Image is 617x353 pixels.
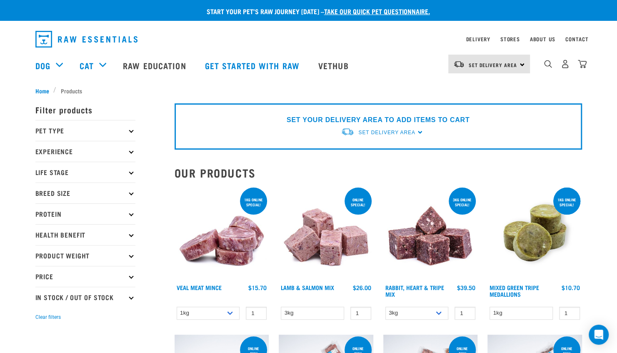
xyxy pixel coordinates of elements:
img: 1029 Lamb Salmon Mix 01 [279,186,373,280]
p: Experience [35,141,135,162]
a: Cat [80,59,94,72]
div: 1kg online special! [553,193,580,211]
p: Breed Size [35,183,135,203]
input: 1 [350,307,371,320]
a: Home [35,86,54,95]
img: Mixed Green Tripe [487,186,582,280]
span: Set Delivery Area [469,63,517,66]
p: Pet Type [35,120,135,141]
a: Veal Meat Mince [177,286,222,289]
button: Clear filters [35,313,61,321]
div: $26.00 [353,284,371,291]
nav: breadcrumbs [35,86,582,95]
a: Get started with Raw [197,49,310,82]
input: 1 [246,307,267,320]
a: Stores [500,38,520,40]
a: take our quick pet questionnaire. [324,9,430,13]
img: van-moving.png [341,128,354,136]
span: Set Delivery Area [358,130,415,135]
p: Filter products [35,99,135,120]
p: Product Weight [35,245,135,266]
div: $39.50 [457,284,475,291]
img: Raw Essentials Logo [35,31,137,48]
div: ONLINE SPECIAL! [345,193,372,211]
a: Mixed Green Tripe Medallions [490,286,539,295]
img: 1160 Veal Meat Mince Medallions 01 [175,186,269,280]
p: Life Stage [35,162,135,183]
a: Lamb & Salmon Mix [281,286,334,289]
span: Home [35,86,49,95]
div: $10.70 [562,284,580,291]
p: In Stock / Out Of Stock [35,287,135,308]
input: 1 [455,307,475,320]
div: 1kg online special! [240,193,267,211]
a: Delivery [466,38,490,40]
nav: dropdown navigation [29,28,589,51]
img: home-icon@2x.png [578,60,587,68]
a: Vethub [310,49,359,82]
img: van-moving.png [453,60,465,68]
img: home-icon-1@2x.png [544,60,552,68]
p: SET YOUR DELIVERY AREA TO ADD ITEMS TO CART [287,115,470,125]
div: Open Intercom Messenger [589,325,609,345]
a: Contact [565,38,589,40]
div: $15.70 [248,284,267,291]
a: Raw Education [115,49,196,82]
input: 1 [559,307,580,320]
h2: Our Products [175,166,582,179]
div: 3kg online special! [449,193,476,211]
p: Protein [35,203,135,224]
img: 1175 Rabbit Heart Tripe Mix 01 [383,186,478,280]
a: Dog [35,59,50,72]
a: Rabbit, Heart & Tripe Mix [385,286,444,295]
p: Price [35,266,135,287]
img: user.png [561,60,570,68]
p: Health Benefit [35,224,135,245]
a: About Us [530,38,555,40]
